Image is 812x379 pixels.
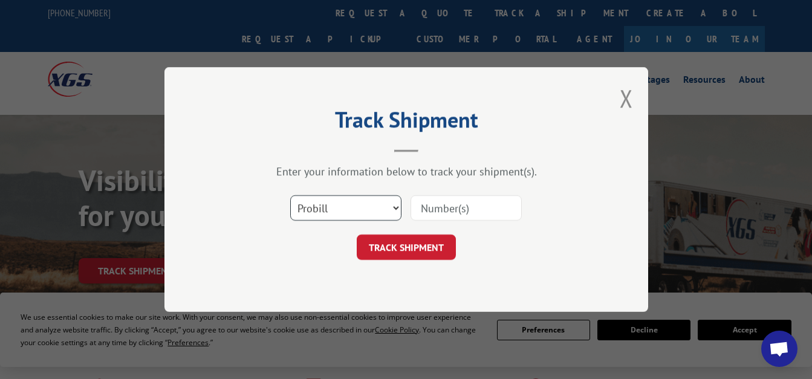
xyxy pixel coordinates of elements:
input: Number(s) [411,195,522,221]
h2: Track Shipment [225,111,588,134]
button: TRACK SHIPMENT [357,235,456,260]
div: Enter your information below to track your shipment(s). [225,164,588,178]
a: Open chat [761,331,797,367]
button: Close modal [620,82,633,114]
